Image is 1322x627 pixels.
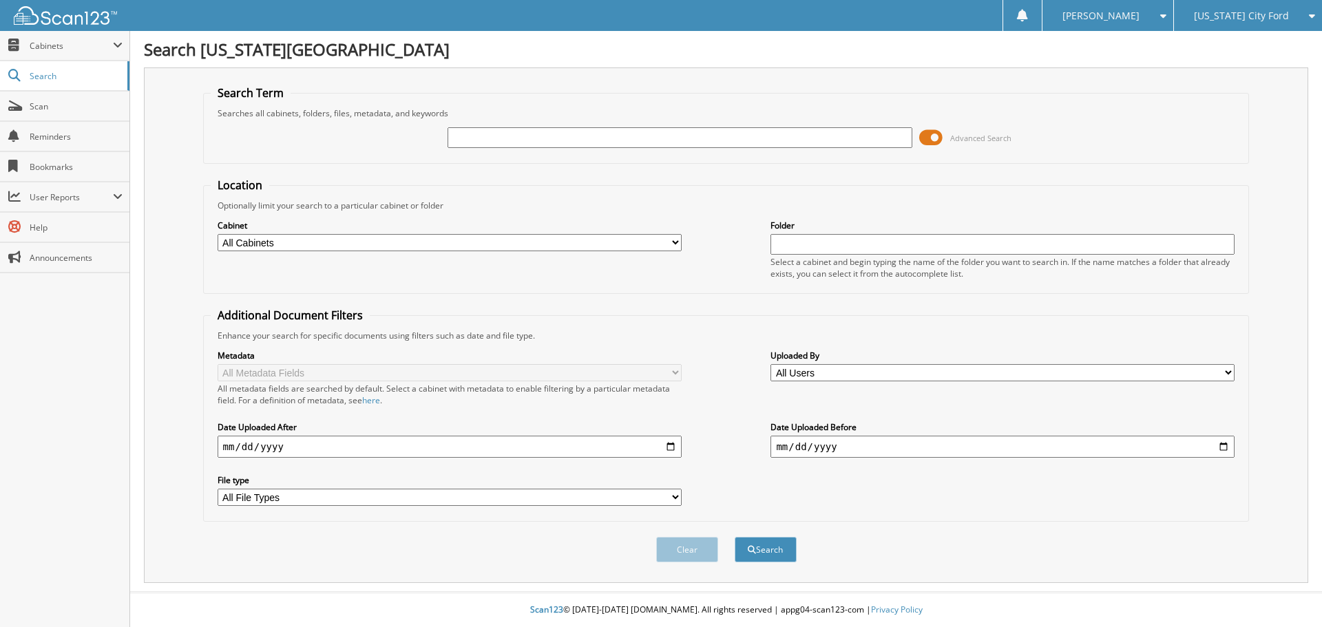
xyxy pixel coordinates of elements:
div: Select a cabinet and begin typing the name of the folder you want to search in. If the name match... [770,256,1235,279]
legend: Location [211,178,269,193]
img: scan123-logo-white.svg [14,6,117,25]
div: © [DATE]-[DATE] [DOMAIN_NAME]. All rights reserved | appg04-scan123-com | [130,593,1322,627]
label: Date Uploaded Before [770,421,1235,433]
div: Optionally limit your search to a particular cabinet or folder [211,200,1242,211]
a: here [362,394,380,406]
div: All metadata fields are searched by default. Select a cabinet with metadata to enable filtering b... [218,383,682,406]
span: Announcements [30,252,123,264]
span: [US_STATE] City Ford [1194,12,1289,20]
span: User Reports [30,191,113,203]
a: Privacy Policy [871,604,923,615]
input: start [218,436,682,458]
legend: Additional Document Filters [211,308,370,323]
h1: Search [US_STATE][GEOGRAPHIC_DATA] [144,38,1308,61]
label: Date Uploaded After [218,421,682,433]
span: Scan123 [530,604,563,615]
span: Advanced Search [950,133,1011,143]
label: Metadata [218,350,682,361]
span: Scan [30,100,123,112]
span: Search [30,70,120,82]
label: Uploaded By [770,350,1235,361]
button: Search [735,537,797,562]
input: end [770,436,1235,458]
span: Cabinets [30,40,113,52]
span: Help [30,222,123,233]
label: File type [218,474,682,486]
div: Enhance your search for specific documents using filters such as date and file type. [211,330,1242,341]
legend: Search Term [211,85,291,100]
iframe: Chat Widget [1253,561,1322,627]
div: Searches all cabinets, folders, files, metadata, and keywords [211,107,1242,119]
label: Folder [770,220,1235,231]
button: Clear [656,537,718,562]
span: [PERSON_NAME] [1062,12,1140,20]
span: Reminders [30,131,123,142]
span: Bookmarks [30,161,123,173]
label: Cabinet [218,220,682,231]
